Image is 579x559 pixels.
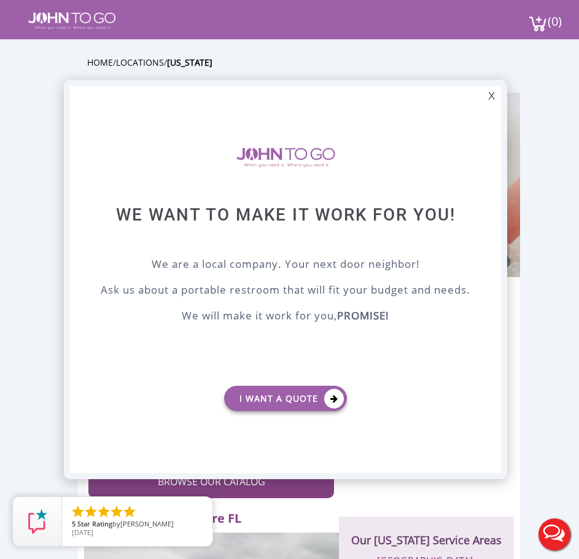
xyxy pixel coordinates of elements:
button: Live Chat [530,510,579,559]
img: Review Rating [25,509,50,534]
p: We will make it work for you, [101,307,470,327]
li:  [109,504,124,519]
li:  [71,504,85,519]
div: We want to make it work for you! [101,205,470,256]
span: by [72,520,203,529]
p: Ask us about a portable restroom that will fit your budget and needs. [101,281,470,301]
span: Star Rating [77,519,112,528]
div: X [482,86,501,107]
img: logo of viptogo [236,147,335,167]
a: I want a Quote [224,386,347,411]
li:  [96,504,111,519]
p: We are a local company. Your next door neighbor! [101,256,470,275]
li:  [84,504,98,519]
span: [PERSON_NAME] [120,519,174,528]
span: 5 [72,519,76,528]
span: [DATE] [72,528,93,537]
li:  [122,504,137,519]
b: PROMISE! [337,308,389,322]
